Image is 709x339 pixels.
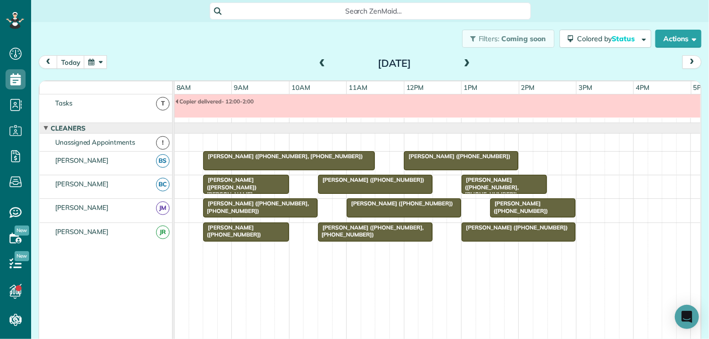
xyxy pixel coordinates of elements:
[290,83,312,91] span: 10am
[559,30,651,48] button: Colored byStatus
[49,124,87,132] span: Cleaners
[203,200,309,214] span: [PERSON_NAME] ([PHONE_NUMBER], [PHONE_NUMBER])
[461,224,569,231] span: [PERSON_NAME] ([PHONE_NUMBER])
[577,34,638,43] span: Colored by
[156,201,170,215] span: JM
[53,203,111,211] span: [PERSON_NAME]
[332,58,457,69] h2: [DATE]
[203,176,260,212] span: [PERSON_NAME] ([PERSON_NAME]) [PERSON_NAME] ([PHONE_NUMBER], [PHONE_NUMBER])
[612,34,636,43] span: Status
[57,55,85,69] button: today
[203,224,261,238] span: [PERSON_NAME] ([PHONE_NUMBER])
[490,200,548,214] span: [PERSON_NAME] ([PHONE_NUMBER])
[403,153,511,160] span: [PERSON_NAME] ([PHONE_NUMBER])
[156,225,170,239] span: JR
[346,200,454,207] span: [PERSON_NAME] ([PHONE_NUMBER])
[15,251,29,261] span: New
[175,83,193,91] span: 8am
[232,83,250,91] span: 9am
[634,83,651,91] span: 4pm
[39,55,58,69] button: prev
[53,138,137,146] span: Unassigned Appointments
[53,180,111,188] span: [PERSON_NAME]
[318,176,425,183] span: [PERSON_NAME] ([PHONE_NUMBER])
[156,178,170,191] span: BC
[577,83,594,91] span: 3pm
[462,83,479,91] span: 1pm
[461,176,519,198] span: [PERSON_NAME] ([PHONE_NUMBER], [PHONE_NUMBER])
[156,97,170,110] span: T
[156,154,170,168] span: BS
[519,83,537,91] span: 2pm
[682,55,701,69] button: next
[203,153,363,160] span: [PERSON_NAME] ([PHONE_NUMBER], [PHONE_NUMBER])
[53,99,74,107] span: Tasks
[404,83,426,91] span: 12pm
[655,30,701,48] button: Actions
[15,225,29,236] span: New
[501,34,546,43] span: Coming soon
[347,83,369,91] span: 11am
[675,305,699,329] div: Open Intercom Messenger
[691,83,709,91] span: 5pm
[53,156,111,164] span: [PERSON_NAME]
[156,136,170,150] span: !
[175,98,254,105] span: Copier delivered- 12:00-2:00
[318,224,424,238] span: [PERSON_NAME] ([PHONE_NUMBER], [PHONE_NUMBER])
[479,34,500,43] span: Filters:
[53,228,111,236] span: [PERSON_NAME]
